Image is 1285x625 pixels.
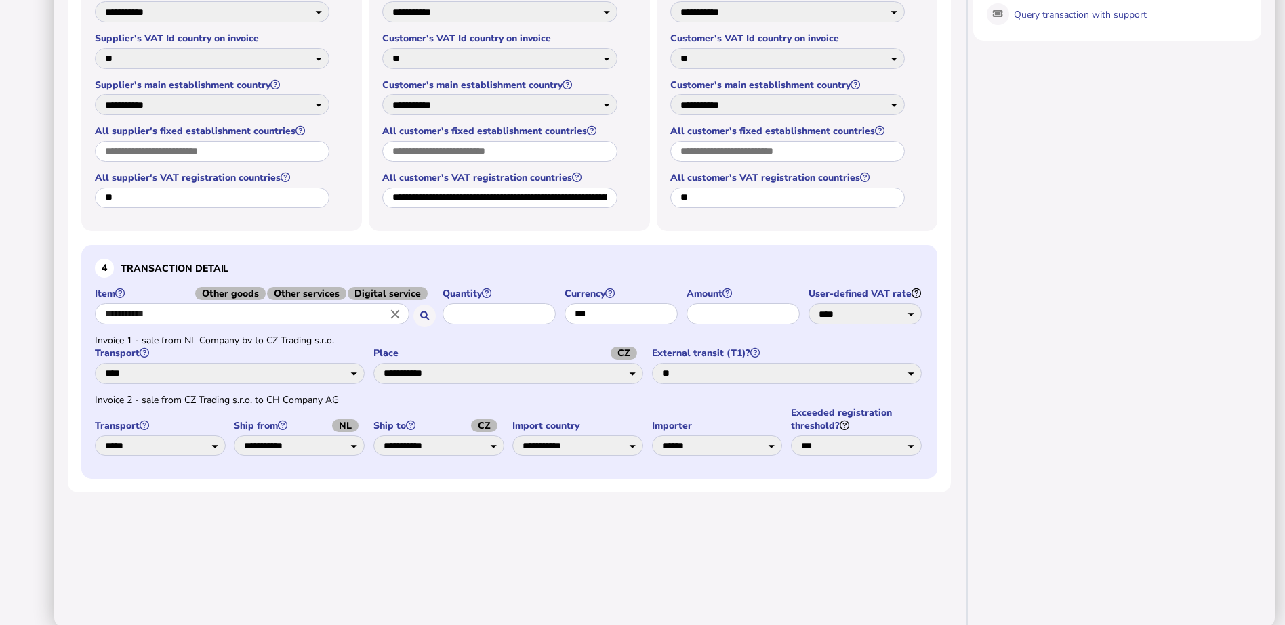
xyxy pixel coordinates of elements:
[267,287,346,300] span: Other services
[652,347,924,360] label: External transit (T1)?
[687,287,802,300] label: Amount
[234,419,366,432] label: Ship from
[652,419,784,432] label: Importer
[413,305,436,327] button: Search for an item by HS code or use natural language description
[670,79,907,91] label: Customer's main establishment country
[382,79,619,91] label: Customer's main establishment country
[95,79,331,91] label: Supplier's main establishment country
[332,419,359,432] span: NL
[512,419,645,432] label: Import country
[95,171,331,184] label: All supplier's VAT registration countries
[81,245,937,479] section: Define the item, and answer additional questions
[95,259,924,278] h3: Transaction detail
[670,171,907,184] label: All customer's VAT registration countries
[382,125,619,137] label: All customer's fixed establishment countries
[95,32,331,45] label: Supplier's VAT Id country on invoice
[670,32,907,45] label: Customer's VAT Id country on invoice
[348,287,428,300] span: Digital service
[95,419,227,432] label: Transport
[382,171,619,184] label: All customer's VAT registration countries
[670,125,907,137] label: All customer's fixed establishment countries
[95,287,436,300] label: Item
[565,287,680,300] label: Currency
[373,347,645,360] label: Place
[809,287,924,300] label: User-defined VAT rate
[611,347,637,360] span: CZ
[471,419,497,432] span: CZ
[95,393,339,406] span: Invoice 2 - sale from CZ Trading s.r.o. to CH Company AG
[195,287,266,300] span: Other goods
[382,32,619,45] label: Customer's VAT Id country on invoice
[95,125,331,137] label: All supplier's fixed establishment countries
[373,419,506,432] label: Ship to
[95,334,334,347] span: Invoice 1 - sale from NL Company bv to CZ Trading s.r.o.
[95,259,114,278] div: 4
[443,287,558,300] label: Quantity
[791,406,923,432] label: Exceeded registration threshold?
[388,307,403,322] i: Close
[95,347,367,360] label: Transport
